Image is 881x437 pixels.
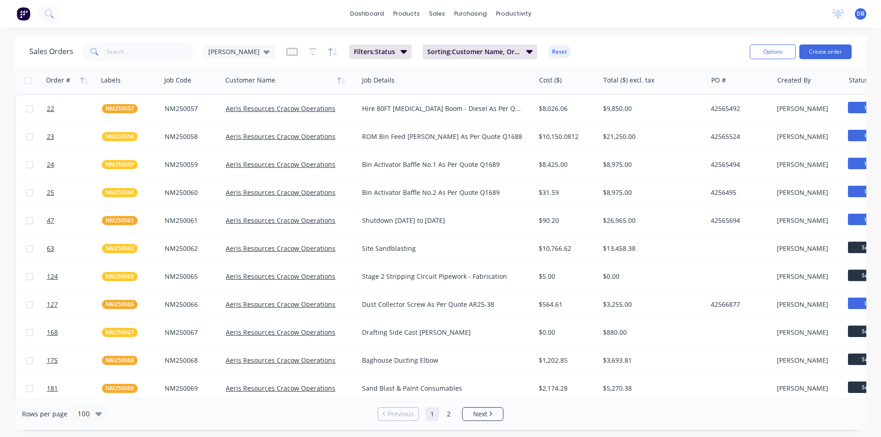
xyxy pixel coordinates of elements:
[106,132,134,141] span: NM250058
[165,244,216,253] div: NM250062
[539,244,593,253] div: $10,766.62
[102,104,138,113] button: NM250057
[47,235,102,262] a: 63
[539,300,593,309] div: $564.61
[165,160,216,169] div: NM250059
[777,356,838,365] div: [PERSON_NAME]
[47,300,58,309] span: 127
[349,44,412,59] button: Filters:Status
[102,216,138,225] button: NM250061
[424,7,450,21] div: sales
[603,76,654,85] div: Total ($) excl. tax
[388,409,414,419] span: Previous
[539,76,562,85] div: Cost ($)
[47,151,102,178] a: 24
[47,179,102,206] a: 25
[346,7,389,21] a: dashboard
[539,328,593,337] div: $0.00
[46,76,70,85] div: Order #
[450,7,491,21] div: purchasing
[362,104,523,113] div: Hire 80FT [MEDICAL_DATA] Boom - Diesel As Per Quote AR25-35
[22,409,67,419] span: Rows per page
[47,375,102,402] a: 181
[106,244,134,253] span: NM250062
[777,244,838,253] div: [PERSON_NAME]
[777,132,838,141] div: [PERSON_NAME]
[106,188,134,197] span: NM250060
[362,384,523,393] div: Sand Blast & Paint Consumables
[106,300,134,309] span: NM250066
[47,207,102,234] a: 47
[777,216,838,225] div: [PERSON_NAME]
[603,216,698,225] div: $26,965.00
[47,263,102,290] a: 124
[539,216,593,225] div: $90.20
[711,132,766,141] div: 42565524
[165,384,216,393] div: NM250069
[362,272,523,281] div: Stage 2 Stripping Circuit Pipework - Fabrication
[165,356,216,365] div: NM250068
[389,7,424,21] div: products
[603,244,698,253] div: $13,458.38
[362,244,523,253] div: Site Sandblasting
[226,328,335,337] a: Aeris Resources Cracow Operations
[47,95,102,122] a: 22
[106,43,196,61] input: Search...
[777,104,838,113] div: [PERSON_NAME]
[106,384,134,393] span: NM250069
[102,328,138,337] button: NM250067
[539,160,593,169] div: $8,425.00
[106,104,134,113] span: NM250057
[165,300,216,309] div: NM250066
[378,409,418,419] a: Previous page
[362,300,523,309] div: Dust Collector Screw As Per Quote AR25-38
[226,104,335,113] a: Aeris Resources Cracow Operations
[711,216,766,225] div: 42565694
[425,407,439,421] a: Page 1 is your current page
[165,328,216,337] div: NM250067
[362,328,523,337] div: Drafting Side Cast [PERSON_NAME]
[102,244,138,253] button: NM250062
[603,384,698,393] div: $5,270.38
[857,10,864,18] span: DB
[427,47,521,56] span: Sorting: Customer Name, Order #
[102,132,138,141] button: NM250058
[226,160,335,169] a: Aeris Resources Cracow Operations
[165,104,216,113] div: NM250057
[47,328,58,337] span: 168
[362,188,523,197] div: Bin Activator Baffle No.2 As Per Quote Q1689
[777,76,811,85] div: Created By
[362,216,523,225] div: Shutdown [DATE] to [DATE]
[102,356,138,365] button: NM250068
[47,384,58,393] span: 181
[777,300,838,309] div: [PERSON_NAME]
[165,216,216,225] div: NM250061
[374,407,507,421] ul: Pagination
[711,300,766,309] div: 42566877
[799,44,852,59] button: Create order
[603,328,698,337] div: $880.00
[362,76,395,85] div: Job Details
[777,188,838,197] div: [PERSON_NAME]
[539,384,593,393] div: $2,174.28
[849,76,868,85] div: Status
[491,7,536,21] div: productivity
[711,104,766,113] div: 42565492
[750,44,796,59] button: Options
[777,328,838,337] div: [PERSON_NAME]
[164,76,191,85] div: Job Code
[106,328,134,337] span: NM250067
[47,104,54,113] span: 22
[539,272,593,281] div: $5.00
[106,272,134,281] span: NM250065
[226,244,335,253] a: Aeris Resources Cracow Operations
[101,76,121,85] div: Labels
[47,347,102,374] a: 175
[711,160,766,169] div: 42565494
[17,7,30,21] img: Factory
[603,132,698,141] div: $21,250.00
[226,188,335,197] a: Aeris Resources Cracow Operations
[711,76,726,85] div: PO #
[165,188,216,197] div: NM250060
[226,384,335,393] a: Aeris Resources Cracow Operations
